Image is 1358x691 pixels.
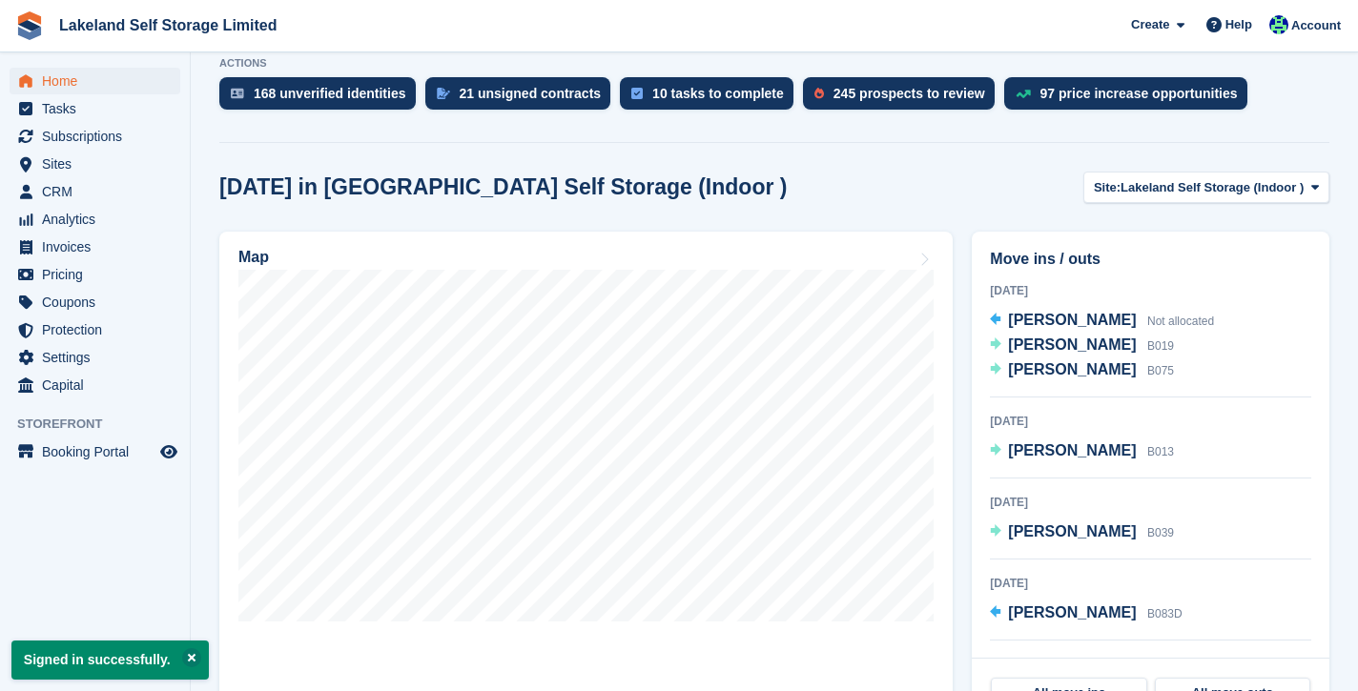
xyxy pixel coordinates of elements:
[17,415,190,434] span: Storefront
[990,656,1311,673] div: [DATE]
[990,494,1311,511] div: [DATE]
[1269,15,1288,34] img: Steve Aynsley
[1121,178,1304,197] span: Lakeland Self Storage (Indoor )
[10,123,180,150] a: menu
[1094,178,1121,197] span: Site:
[631,88,643,99] img: task-75834270c22a3079a89374b754ae025e5fb1db73e45f91037f5363f120a921f8.svg
[814,88,824,99] img: prospect-51fa495bee0391a8d652442698ab0144808aea92771e9ea1ae160a38d050c398.svg
[1040,86,1238,101] div: 97 price increase opportunities
[219,57,1329,70] p: ACTIONS
[42,344,156,371] span: Settings
[1008,312,1136,328] span: [PERSON_NAME]
[1147,607,1183,620] span: B083D
[1147,364,1174,377] span: B075
[42,438,156,465] span: Booking Portal
[42,234,156,260] span: Invoices
[10,234,180,260] a: menu
[10,438,180,465] a: menu
[157,440,180,463] a: Preview store
[42,151,156,177] span: Sites
[42,289,156,315] span: Coupons
[1016,90,1031,98] img: price_increase_opportunities-93ffe204e8149a01c8c9dc8f82e8f89637d9d84a8eef4429ea346261dce0b2c0.svg
[990,413,1311,430] div: [DATE]
[990,358,1174,383] a: [PERSON_NAME] B075
[10,151,180,177] a: menu
[15,11,44,40] img: stora-icon-8386f47178a22dfd0bd8f6a31ec36ba5ce8667c1dd55bd0f319d3a0aa187defe.svg
[10,344,180,371] a: menu
[1291,16,1341,35] span: Account
[1083,172,1329,203] button: Site: Lakeland Self Storage (Indoor )
[1008,361,1136,377] span: [PERSON_NAME]
[10,316,180,343] a: menu
[1008,523,1136,539] span: [PERSON_NAME]
[10,261,180,288] a: menu
[652,86,784,101] div: 10 tasks to complete
[42,68,156,94] span: Home
[803,77,1004,119] a: 245 prospects to review
[620,77,803,119] a: 10 tasks to complete
[42,206,156,233] span: Analytics
[1147,339,1174,353] span: B019
[42,372,156,398] span: Capital
[990,439,1174,464] a: [PERSON_NAME] B013
[238,249,269,266] h2: Map
[42,123,156,150] span: Subscriptions
[990,248,1311,271] h2: Move ins / outs
[1008,442,1136,458] span: [PERSON_NAME]
[231,88,244,99] img: verify_identity-adf6edd0f0f0b5bbfe63781bf79b02c33cf7c696d77639b501bdc392416b5a36.svg
[42,95,156,122] span: Tasks
[1147,526,1174,539] span: B039
[990,334,1174,358] a: [PERSON_NAME] B019
[10,95,180,122] a: menu
[254,86,406,101] div: 168 unverified identities
[10,68,180,94] a: menu
[219,174,787,200] h2: [DATE] in [GEOGRAPHIC_DATA] Self Storage (Indoor )
[42,316,156,343] span: Protection
[833,86,985,101] div: 245 prospects to review
[1008,604,1136,620] span: [PERSON_NAME]
[990,282,1311,299] div: [DATE]
[11,640,209,680] p: Signed in successfully.
[1131,15,1169,34] span: Create
[10,178,180,205] a: menu
[990,575,1311,592] div: [DATE]
[1008,336,1136,353] span: [PERSON_NAME]
[1147,445,1174,458] span: B013
[990,520,1174,545] a: [PERSON_NAME] B039
[10,289,180,315] a: menu
[460,86,602,101] div: 21 unsigned contracts
[42,261,156,288] span: Pricing
[51,10,285,41] a: Lakeland Self Storage Limited
[990,601,1182,626] a: [PERSON_NAME] B083D
[990,309,1214,334] a: [PERSON_NAME] Not allocated
[10,206,180,233] a: menu
[425,77,621,119] a: 21 unsigned contracts
[1225,15,1252,34] span: Help
[219,77,425,119] a: 168 unverified identities
[10,372,180,398] a: menu
[1004,77,1257,119] a: 97 price increase opportunities
[1147,315,1214,328] span: Not allocated
[437,88,450,99] img: contract_signature_icon-13c848040528278c33f63329250d36e43548de30e8caae1d1a13099fd9432cc5.svg
[42,178,156,205] span: CRM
